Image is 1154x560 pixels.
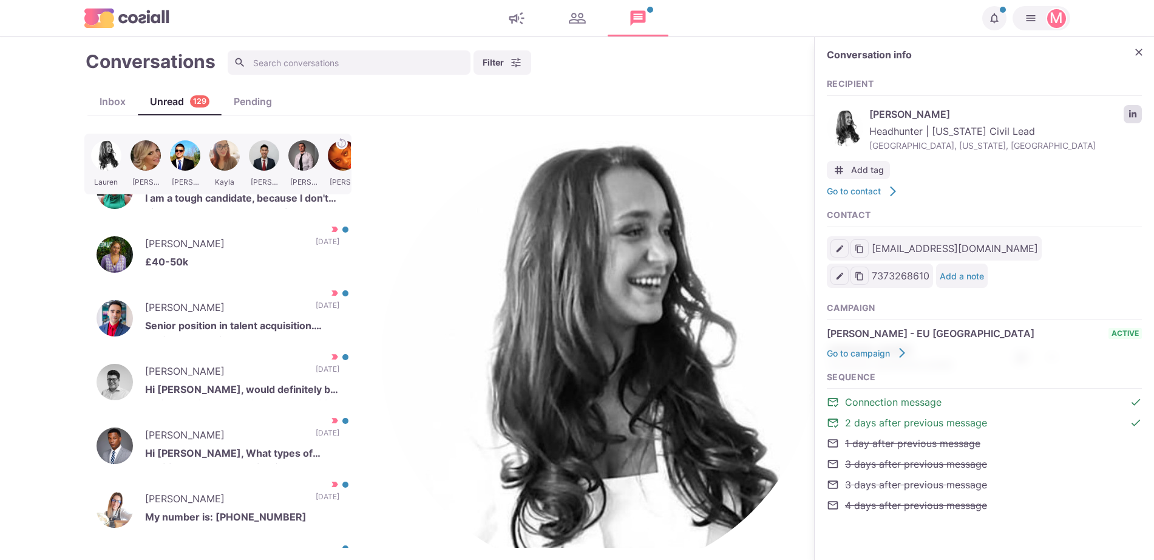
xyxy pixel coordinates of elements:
[316,491,339,510] p: [DATE]
[316,300,339,318] p: [DATE]
[869,107,1118,121] span: [PERSON_NAME]
[1013,6,1070,30] button: Martin
[827,79,1142,89] h3: Recipient
[473,50,531,75] button: Filter
[982,6,1006,30] button: Notifications
[845,457,987,471] span: 3 days after previous message
[145,300,304,318] p: [PERSON_NAME]
[145,254,339,273] p: £40-50k
[940,271,984,281] button: Add a note
[850,267,869,285] button: Copy
[845,395,942,409] span: Connection message
[97,491,133,528] img: Claire Blasi
[827,161,890,179] button: Add tag
[97,428,133,464] img: Jeremiah Davis
[145,236,304,254] p: [PERSON_NAME]
[869,139,1142,152] span: [GEOGRAPHIC_DATA], [US_STATE], [GEOGRAPHIC_DATA]
[1050,11,1063,26] div: Martin
[316,364,339,382] p: [DATE]
[84,9,169,27] img: logo
[827,326,1034,341] span: [PERSON_NAME] - EU [GEOGRAPHIC_DATA]
[1124,105,1142,123] a: LinkedIn profile link
[827,185,899,197] a: Go to contact
[845,415,987,430] span: 2 days after previous message
[228,50,470,75] input: Search conversations
[145,491,304,510] p: [PERSON_NAME]
[869,124,1142,138] span: Headhunter | [US_STATE] Civil Lead
[845,498,987,513] span: 4 days after previous message
[193,96,206,108] p: 129
[138,94,222,109] div: Unread
[97,236,133,273] img: Lauryn Ifill
[145,446,339,464] p: Hi [PERSON_NAME], What types of positions are you sourcing for?
[827,347,908,359] a: Go to campaign
[830,267,849,285] button: Edit
[86,50,216,72] h1: Conversations
[145,364,304,382] p: [PERSON_NAME]
[872,241,1038,256] span: [EMAIL_ADDRESS][DOMAIN_NAME]
[97,364,133,400] img: Max Wheeler
[845,436,980,451] span: 1 day after previous message
[845,477,987,492] span: 3 days after previous message
[872,268,929,283] span: 7373268610
[827,110,863,146] img: Lauren Platt
[316,236,339,254] p: [DATE]
[222,94,284,109] div: Pending
[145,318,339,336] p: Senior position in talent acquisition. Preferably hybrid or remote environment
[827,210,1142,220] h3: Contact
[145,510,339,528] p: My number is: [PHONE_NUMBER]
[145,382,339,400] p: Hi [PERSON_NAME], would definitely be up for hearing some of the opportunities
[1108,328,1142,339] span: active
[87,94,138,109] div: Inbox
[850,239,869,258] button: Copy
[827,372,1142,383] h3: Sequence
[827,303,1142,313] h3: Campaign
[97,300,133,336] img: Mohamed Emara
[145,428,304,446] p: [PERSON_NAME]
[830,239,849,258] button: Edit
[145,191,339,209] p: I am a tough candidate, because I don't bill huge amounts. Reason being, most of my work is secre...
[827,49,1124,61] h2: Conversation info
[316,428,339,446] p: [DATE]
[1130,43,1148,61] button: Close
